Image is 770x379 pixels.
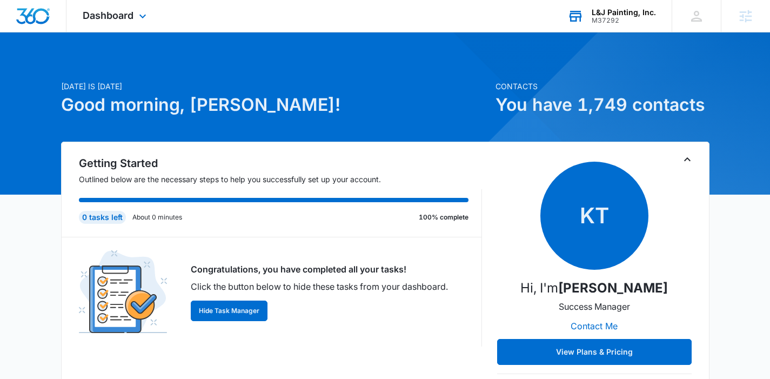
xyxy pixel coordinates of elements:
p: 100% complete [419,212,468,222]
button: Toggle Collapse [681,153,694,166]
h1: Good morning, [PERSON_NAME]! [61,92,489,118]
p: About 0 minutes [132,212,182,222]
p: [DATE] is [DATE] [61,81,489,92]
div: 0 tasks left [79,211,126,224]
span: KT [540,162,648,270]
h1: You have 1,749 contacts [496,92,709,118]
p: Click the button below to hide these tasks from your dashboard. [191,280,448,293]
p: Congratulations, you have completed all your tasks! [191,263,448,276]
p: Outlined below are the necessary steps to help you successfully set up your account. [79,174,482,185]
button: View Plans & Pricing [497,339,692,365]
div: account id [592,17,656,24]
strong: [PERSON_NAME] [558,280,668,296]
p: Contacts [496,81,709,92]
p: Hi, I'm [520,278,668,298]
button: Contact Me [560,313,628,339]
p: Success Manager [559,300,630,313]
button: Hide Task Manager [191,301,267,321]
span: Dashboard [83,10,133,21]
h2: Getting Started [79,155,482,171]
div: account name [592,8,656,17]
